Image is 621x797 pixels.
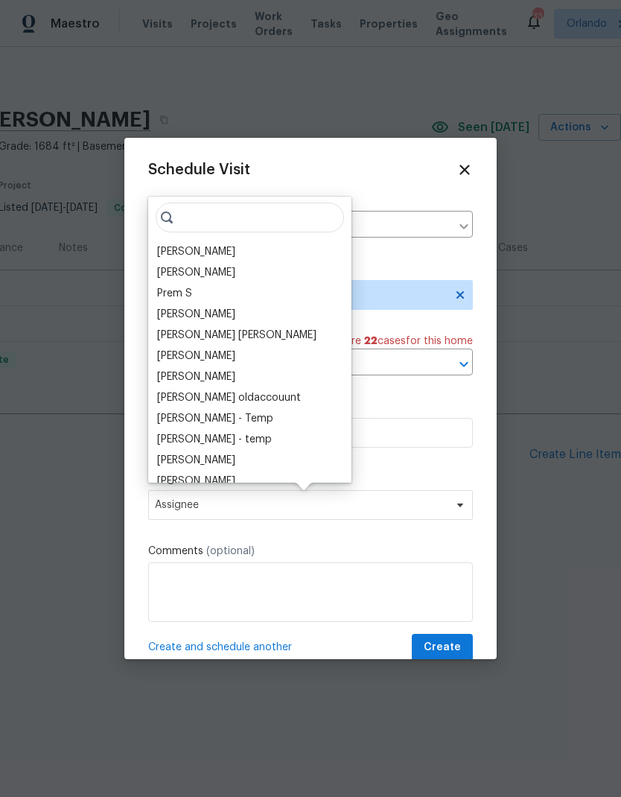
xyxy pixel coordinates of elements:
span: There are case s for this home [317,334,473,349]
div: [PERSON_NAME] [157,474,235,489]
div: [PERSON_NAME] - Temp [157,411,273,426]
span: (optional) [206,546,255,556]
span: 22 [364,336,378,346]
span: Create and schedule another [148,640,292,655]
div: [PERSON_NAME] [PERSON_NAME] [157,328,316,343]
div: [PERSON_NAME] oldaccouunt [157,390,301,405]
div: [PERSON_NAME] [157,265,235,280]
span: Assignee [155,499,447,511]
label: Comments [148,544,473,559]
span: Close [456,162,473,178]
span: Create [424,638,461,657]
div: [PERSON_NAME] [157,453,235,468]
div: [PERSON_NAME] [157,307,235,322]
button: Create [412,634,473,661]
div: Prem S [157,286,192,301]
button: Open [453,354,474,375]
div: [PERSON_NAME] [157,369,235,384]
div: [PERSON_NAME] - temp [157,432,272,447]
label: Home [148,196,473,211]
div: [PERSON_NAME] [157,349,235,363]
span: Schedule Visit [148,162,250,177]
div: [PERSON_NAME] [157,244,235,259]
